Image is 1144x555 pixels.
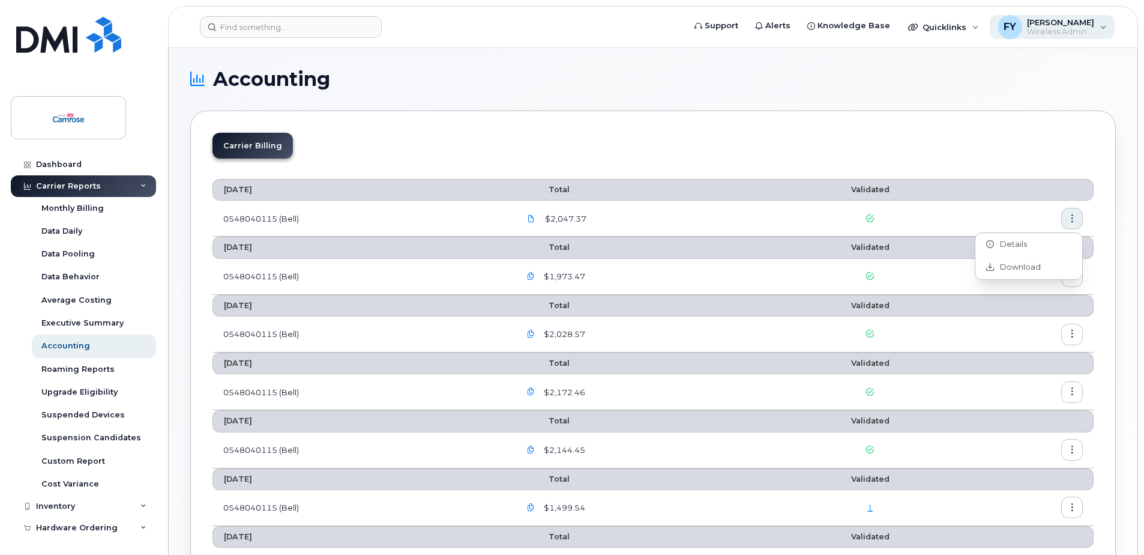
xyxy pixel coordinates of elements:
span: $2,028.57 [541,329,585,340]
td: 0548040115 (Bell) [212,259,509,295]
td: 0548040115 (Bell) [212,201,509,237]
span: Total [520,185,570,194]
th: [DATE] [212,237,509,258]
a: images/PDF_548040115_026_0000000000.pdf [520,208,543,229]
span: Download [994,262,1041,273]
span: Total [520,416,570,425]
span: Total [520,532,570,541]
th: Validated [778,526,962,548]
th: Validated [778,295,962,317]
span: $2,144.45 [541,444,585,456]
th: Validated [778,469,962,490]
th: [DATE] [212,295,509,317]
th: Validated [778,237,962,258]
th: [DATE] [212,526,509,548]
th: [DATE] [212,179,509,201]
span: Details [994,239,1027,250]
th: Validated [778,179,962,201]
span: Total [520,359,570,368]
th: Validated [778,410,962,432]
span: Total [520,301,570,310]
th: [DATE] [212,410,509,432]
a: 1 [867,503,873,512]
td: 0548040115 (Bell) [212,317,509,353]
td: 0548040115 (Bell) [212,490,509,526]
td: 0548040115 (Bell) [212,374,509,410]
span: $2,047.37 [543,213,586,225]
th: [DATE] [212,469,509,490]
span: Total [520,475,570,484]
span: $1,499.54 [541,502,585,514]
span: Accounting [213,70,330,88]
th: Validated [778,353,962,374]
th: [DATE] [212,353,509,374]
span: $1,973.47 [541,271,585,282]
span: $2,172.46 [541,387,585,398]
span: Total [520,243,570,252]
td: 0548040115 (Bell) [212,432,509,469]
